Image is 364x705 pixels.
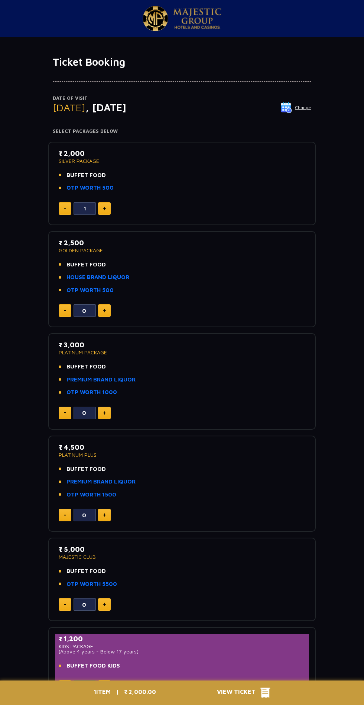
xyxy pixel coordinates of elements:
p: PLATINUM PACKAGE [59,350,305,355]
a: PREMIUM BRAND LIQUOR [66,376,136,384]
img: plus [103,207,106,210]
img: plus [103,411,106,415]
p: MAJESTIC CLUB [59,554,305,560]
span: ₹ 2,000.00 [124,688,156,695]
img: minus [64,412,66,413]
img: minus [64,604,66,605]
span: BUFFET FOOD [66,363,106,371]
img: Majestic Pride [173,8,221,29]
a: OTP WORTH 5500 [66,580,117,588]
p: PLATINUM PLUS [59,452,305,458]
img: minus [64,310,66,311]
a: PREMIUM BRAND LIQUOR [66,478,136,486]
a: OTP WORTH 1500 [66,491,116,499]
button: Change [280,102,311,114]
p: ₹ 3,000 [59,340,305,350]
p: ₹ 1,200 [59,634,305,644]
h1: Ticket Booking [53,56,311,68]
p: ITEM [94,687,111,698]
p: ₹ 2,500 [59,238,305,248]
img: minus [64,515,66,516]
p: ₹ 4,500 [59,442,305,452]
p: ₹ 2,000 [59,148,305,158]
p: ₹ 5,000 [59,544,305,554]
a: HOUSE BRAND LIQUOR [66,273,129,282]
img: Majestic Pride [143,6,168,31]
p: SILVER PACKAGE [59,158,305,164]
img: plus [103,309,106,312]
span: BUFFET FOOD [66,171,106,180]
p: Date of Visit [53,95,311,102]
span: BUFFET FOOD [66,567,106,576]
span: View Ticket [217,687,260,698]
span: BUFFET FOOD [66,465,106,473]
span: 1 [94,688,96,695]
p: | [111,687,124,698]
span: , [DATE] [85,101,126,114]
span: [DATE] [53,101,85,114]
img: minus [64,208,66,209]
h4: Select Packages Below [53,128,311,134]
p: (Above 4 years - Below 17 years) [59,649,305,654]
p: GOLDEN PACKAGE [59,248,305,253]
a: OTP WORTH 500 [66,286,114,295]
img: plus [103,603,106,606]
p: KIDS PACKAGE [59,644,305,649]
img: plus [103,513,106,517]
button: View Ticket [217,687,270,698]
span: BUFFET FOOD [66,260,106,269]
a: OTP WORTH 1000 [66,388,117,397]
a: OTP WORTH 500 [66,184,114,192]
span: BUFFET FOOD KIDS [66,662,120,670]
